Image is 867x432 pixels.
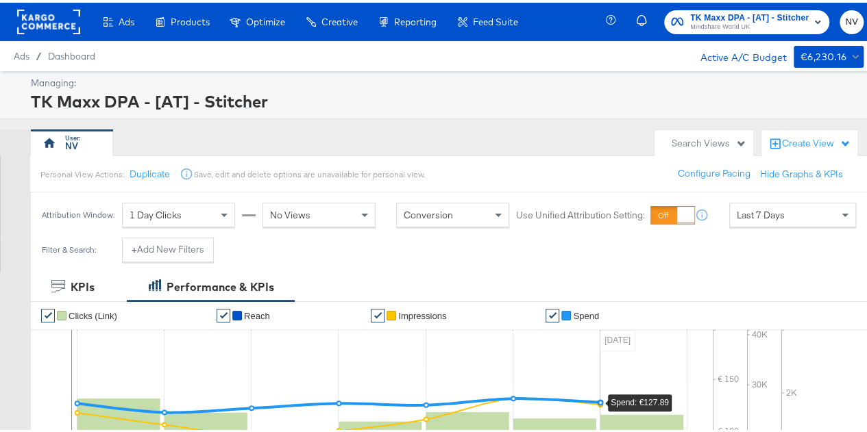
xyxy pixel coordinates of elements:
[14,48,29,59] span: Ads
[394,14,437,25] span: Reporting
[760,165,843,178] button: Hide Graphs & KPIs
[132,240,137,253] strong: +
[516,206,645,219] label: Use Unified Attribution Setting:
[686,43,787,64] div: Active A/C Budget
[41,242,97,252] div: Filter & Search:
[672,134,746,147] div: Search Views
[737,206,785,218] span: Last 7 Days
[546,306,559,320] a: ✔
[668,159,760,183] button: Configure Pacing
[41,207,115,217] div: Attribution Window:
[193,166,424,177] div: Save, edit and delete options are unavailable for personal view.
[122,235,214,259] button: +Add New Filters
[664,8,829,31] button: TK Maxx DPA - [AT] - StitcherMindshare World UK
[167,277,274,292] div: Performance & KPIs
[573,308,599,318] span: Spend
[794,43,864,65] button: €6,230.16
[48,48,95,59] a: Dashboard
[404,206,453,218] span: Conversion
[29,48,48,59] span: /
[217,306,230,320] a: ✔
[840,8,864,31] button: NV
[31,87,860,110] div: TK Maxx DPA - [AT] - Stitcher
[31,74,860,87] div: Managing:
[801,46,847,63] div: €6,230.16
[41,306,55,320] a: ✔
[690,19,809,30] span: Mindshare World UK
[65,137,78,150] div: NV
[69,308,117,318] span: Clicks (Link)
[171,14,210,25] span: Products
[321,14,358,25] span: Creative
[119,14,134,25] span: Ads
[129,165,169,178] button: Duplicate
[244,308,270,318] span: Reach
[690,8,809,23] span: TK Maxx DPA - [AT] - Stitcher
[398,308,446,318] span: Impressions
[845,12,858,27] span: NV
[473,14,518,25] span: Feed Suite
[71,277,95,292] div: KPIs
[40,166,123,177] div: Personal View Actions:
[782,134,851,148] div: Create View
[246,14,285,25] span: Optimize
[371,306,384,320] a: ✔
[270,206,310,218] span: No Views
[130,206,182,218] span: 1 Day Clicks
